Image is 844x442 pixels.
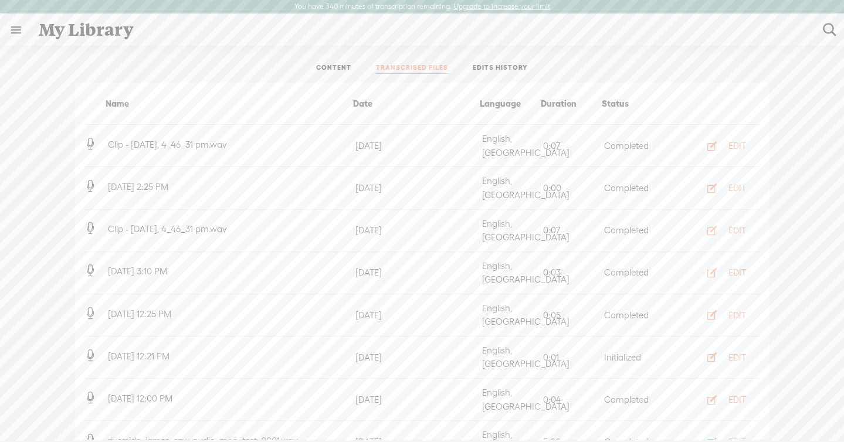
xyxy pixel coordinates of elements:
[353,308,480,322] div: [DATE]
[376,63,448,74] a: TRANSCRIBED FILES
[541,308,602,322] div: 0:05
[480,386,541,413] div: English, [GEOGRAPHIC_DATA]
[728,267,746,278] div: EDIT
[541,393,602,407] div: 0:04
[602,181,663,195] div: Completed
[541,181,602,195] div: 0:00
[541,223,602,237] div: 0:07
[106,351,172,361] span: [DATE] 12:21 PM
[353,393,480,407] div: [DATE]
[477,97,538,111] div: Language
[538,97,599,111] div: Duration
[541,351,602,365] div: 0:01
[728,182,746,194] div: EDIT
[316,63,351,74] a: CONTENT
[599,97,660,111] div: Status
[480,174,541,202] div: English, [GEOGRAPHIC_DATA]
[353,351,480,365] div: [DATE]
[602,139,663,153] div: Completed
[602,308,663,322] div: Completed
[30,15,815,45] div: My Library
[84,97,351,111] div: Name
[353,139,480,153] div: [DATE]
[728,310,746,321] div: EDIT
[351,97,477,111] div: Date
[602,223,663,237] div: Completed
[480,344,541,371] div: English, [GEOGRAPHIC_DATA]
[691,348,755,366] button: EDIT
[691,179,755,198] button: EDIT
[473,63,528,74] a: EDITS HISTORY
[728,394,746,406] div: EDIT
[602,266,663,280] div: Completed
[541,266,602,280] div: 0:03
[541,139,602,153] div: 0:07
[106,140,229,149] span: Clip - [DATE], 4_46_31 pm.wav
[454,2,550,12] label: Upgrade to increase your limit
[602,351,663,365] div: Initialized
[691,263,755,282] button: EDIT
[691,137,755,155] button: EDIT
[691,305,755,324] button: EDIT
[728,225,746,236] div: EDIT
[480,217,541,244] div: English, [GEOGRAPHIC_DATA]
[691,221,755,240] button: EDIT
[728,352,746,363] div: EDIT
[602,393,663,407] div: Completed
[728,140,746,152] div: EDIT
[480,259,541,287] div: English, [GEOGRAPHIC_DATA]
[106,309,174,319] span: [DATE] 12:25 PM
[106,266,170,276] span: [DATE] 3:10 PM
[480,301,541,329] div: English, [GEOGRAPHIC_DATA]
[480,132,541,159] div: English, [GEOGRAPHIC_DATA]
[106,182,171,192] span: [DATE] 2:25 PM
[106,224,229,234] span: Clip - [DATE], 4_46_31 pm.wav
[353,181,480,195] div: [DATE]
[106,393,175,403] span: [DATE] 12:00 PM
[294,2,452,12] label: You have 340 minutes of transcription remaining.
[353,266,480,280] div: [DATE]
[691,390,755,409] button: EDIT
[353,223,480,237] div: [DATE]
